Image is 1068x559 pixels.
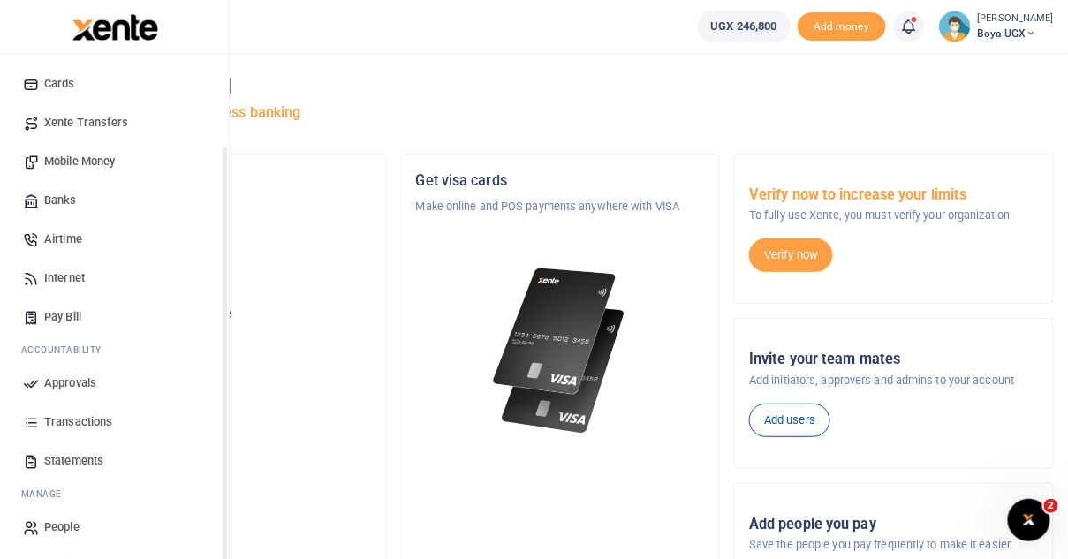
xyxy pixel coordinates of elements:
[14,220,215,259] a: Airtime
[416,198,706,215] p: Make online and POS payments anywhere with VISA
[14,259,215,298] a: Internet
[978,11,1054,26] small: [PERSON_NAME]
[67,76,1054,95] h4: Hello [PERSON_NAME]
[711,18,777,35] span: UGX 246,800
[44,114,129,132] span: Xente Transfers
[44,269,85,287] span: Internet
[939,11,1054,42] a: profile-user [PERSON_NAME] Boya UGX
[14,403,215,442] a: Transactions
[14,508,215,547] a: People
[978,26,1054,42] span: Boya UGX
[749,351,1039,368] h5: Invite your team mates
[44,413,112,431] span: Transactions
[939,11,971,42] img: profile-user
[44,518,80,536] span: People
[798,12,886,42] span: Add money
[44,230,82,248] span: Airtime
[489,258,633,444] img: xente-_physical_cards.png
[798,12,886,42] li: Toup your wallet
[72,14,158,41] img: logo-large
[14,64,215,103] a: Cards
[749,536,1039,554] p: Save the people you pay frequently to make it easier
[44,75,75,93] span: Cards
[749,372,1039,389] p: Add initiators, approvers and admins to your account
[14,298,215,336] a: Pay Bill
[14,142,215,181] a: Mobile Money
[30,487,63,501] span: anage
[44,452,103,470] span: Statements
[416,172,706,190] h5: Get visa cards
[1044,499,1058,513] span: 2
[14,364,215,403] a: Approvals
[14,480,215,508] li: M
[44,308,81,326] span: Pay Bill
[71,19,158,33] a: logo-small logo-large logo-large
[44,153,115,170] span: Mobile Money
[14,336,215,364] li: Ac
[749,516,1039,533] h5: Add people you pay
[44,192,77,209] span: Banks
[14,103,215,142] a: Xente Transfers
[691,11,798,42] li: Wallet ballance
[698,11,791,42] a: UGX 246,800
[749,404,830,437] a: Add users
[798,19,886,32] a: Add money
[67,104,1054,122] h5: Welcome to better business banking
[34,344,102,357] span: countability
[14,181,215,220] a: Banks
[44,374,96,392] span: Approvals
[14,442,215,480] a: Statements
[749,238,833,272] a: Verify now
[1008,499,1050,541] iframe: Intercom live chat
[749,207,1039,224] p: To fully use Xente, you must verify your organization
[749,186,1039,204] h5: Verify now to increase your limits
